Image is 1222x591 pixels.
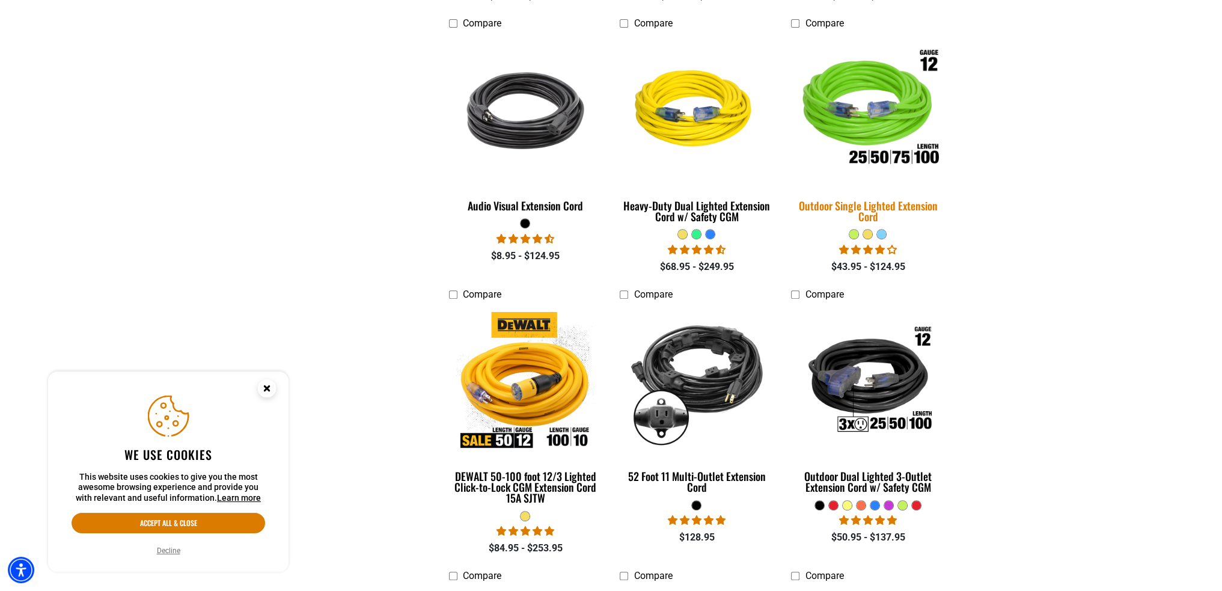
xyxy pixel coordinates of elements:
[450,41,601,179] img: black
[784,34,952,188] img: Outdoor Single Lighted Extension Cord
[792,312,944,450] img: Outdoor Dual Lighted 3-Outlet Extension Cord w/ Safety CGM
[791,530,944,545] div: $50.95 - $137.95
[668,244,726,256] span: 4.64 stars
[620,471,773,492] div: 52 Foot 11 Multi-Outlet Extension Cord
[463,570,501,581] span: Compare
[463,17,501,29] span: Compare
[72,513,265,533] button: Accept all & close
[449,249,602,263] div: $8.95 - $124.95
[805,289,843,300] span: Compare
[620,260,773,274] div: $68.95 - $249.95
[805,17,843,29] span: Compare
[463,289,501,300] span: Compare
[496,525,554,537] span: 4.84 stars
[449,541,602,556] div: $84.95 - $253.95
[839,244,897,256] span: 4.00 stars
[245,372,289,409] button: Close this option
[153,545,184,557] button: Decline
[620,35,773,229] a: yellow Heavy-Duty Dual Lighted Extension Cord w/ Safety CGM
[791,200,944,222] div: Outdoor Single Lighted Extension Cord
[72,447,265,462] h2: We use cookies
[449,35,602,218] a: black Audio Visual Extension Cord
[449,306,602,510] a: DEWALT 50-100 foot 12/3 Lighted Click-to-Lock CGM Extension Cord 15A SJTW DEWALT 50-100 foot 12/3...
[791,471,944,492] div: Outdoor Dual Lighted 3-Outlet Extension Cord w/ Safety CGM
[449,200,602,211] div: Audio Visual Extension Cord
[805,570,843,581] span: Compare
[450,312,601,450] img: DEWALT 50-100 foot 12/3 Lighted Click-to-Lock CGM Extension Cord 15A SJTW
[621,312,772,450] img: black
[620,306,773,500] a: black 52 Foot 11 Multi-Outlet Extension Cord
[217,493,261,503] a: This website uses cookies to give you the most awesome browsing experience and provide you with r...
[634,289,672,300] span: Compare
[621,41,772,179] img: yellow
[791,35,944,229] a: Outdoor Single Lighted Extension Cord Outdoor Single Lighted Extension Cord
[620,200,773,222] div: Heavy-Duty Dual Lighted Extension Cord w/ Safety CGM
[791,306,944,500] a: Outdoor Dual Lighted 3-Outlet Extension Cord w/ Safety CGM Outdoor Dual Lighted 3-Outlet Extensio...
[48,372,289,572] aside: Cookie Consent
[791,260,944,274] div: $43.95 - $124.95
[72,472,265,504] p: This website uses cookies to give you the most awesome browsing experience and provide you with r...
[634,17,672,29] span: Compare
[634,570,672,581] span: Compare
[668,515,726,526] span: 4.95 stars
[620,530,773,545] div: $128.95
[449,471,602,503] div: DEWALT 50-100 foot 12/3 Lighted Click-to-Lock CGM Extension Cord 15A SJTW
[839,515,897,526] span: 4.80 stars
[496,233,554,245] span: 4.70 stars
[8,557,34,583] div: Accessibility Menu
